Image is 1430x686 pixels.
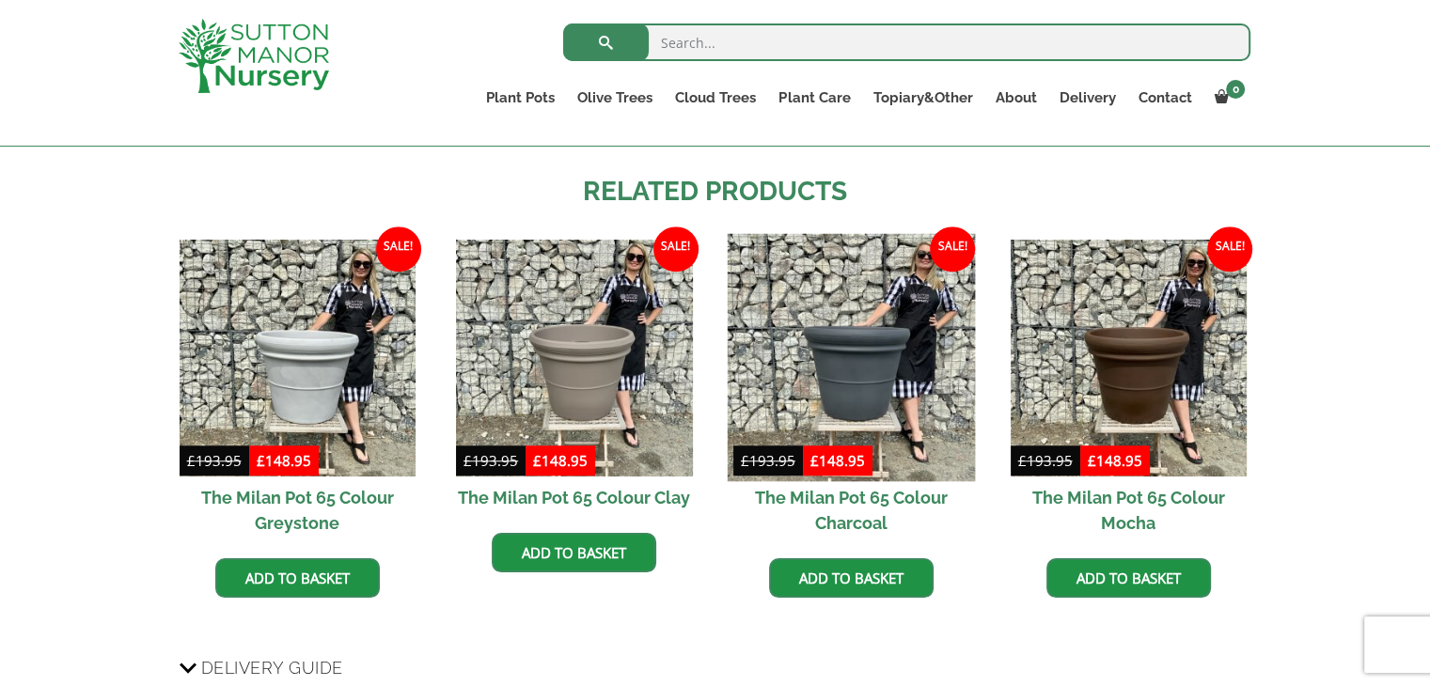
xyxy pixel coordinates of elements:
h2: The Milan Pot 65 Colour Charcoal [733,476,969,544]
a: Plant Pots [475,85,566,111]
a: Add to basket: “The Milan Pot 65 Colour Mocha” [1046,558,1211,598]
img: The Milan Pot 65 Colour Charcoal [728,234,976,482]
span: £ [257,451,265,470]
span: Delivery Guide [201,650,343,685]
a: Add to basket: “The Milan Pot 65 Colour Greystone” [215,558,380,598]
a: Topiary&Other [861,85,983,111]
a: Add to basket: “The Milan Pot 65 Colour Charcoal” [769,558,934,598]
a: Sale! The Milan Pot 65 Colour Clay [456,240,692,518]
span: £ [810,451,819,470]
a: Delivery [1047,85,1126,111]
img: The Milan Pot 65 Colour Greystone [180,240,416,476]
a: Add to basket: “The Milan Pot 65 Colour Clay” [492,533,656,572]
span: 0 [1226,80,1245,99]
h2: Related products [180,172,1251,211]
a: Contact [1126,85,1202,111]
img: The Milan Pot 65 Colour Clay [456,240,692,476]
bdi: 148.95 [1088,451,1142,470]
img: logo [179,19,329,93]
bdi: 148.95 [533,451,588,470]
span: Sale! [930,226,975,272]
input: Search... [563,23,1250,61]
a: Sale! The Milan Pot 65 Colour Mocha [1011,240,1247,543]
h2: The Milan Pot 65 Colour Clay [456,476,692,519]
span: £ [1088,451,1096,470]
span: £ [741,451,749,470]
a: Sale! The Milan Pot 65 Colour Charcoal [733,240,969,543]
a: Olive Trees [566,85,664,111]
bdi: 148.95 [810,451,865,470]
span: £ [1018,451,1027,470]
img: The Milan Pot 65 Colour Mocha [1011,240,1247,476]
a: Cloud Trees [664,85,767,111]
h2: The Milan Pot 65 Colour Greystone [180,476,416,544]
span: Sale! [376,226,421,272]
a: Plant Care [767,85,861,111]
a: About [983,85,1047,111]
bdi: 148.95 [257,451,311,470]
bdi: 193.95 [187,451,242,470]
bdi: 193.95 [464,451,518,470]
span: £ [464,451,472,470]
span: Sale! [1207,226,1252,272]
a: Sale! The Milan Pot 65 Colour Greystone [180,240,416,543]
span: Sale! [653,226,699,272]
span: £ [187,451,196,470]
a: 0 [1202,85,1250,111]
bdi: 193.95 [1018,451,1073,470]
h2: The Milan Pot 65 Colour Mocha [1011,476,1247,544]
bdi: 193.95 [741,451,795,470]
span: £ [533,451,542,470]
